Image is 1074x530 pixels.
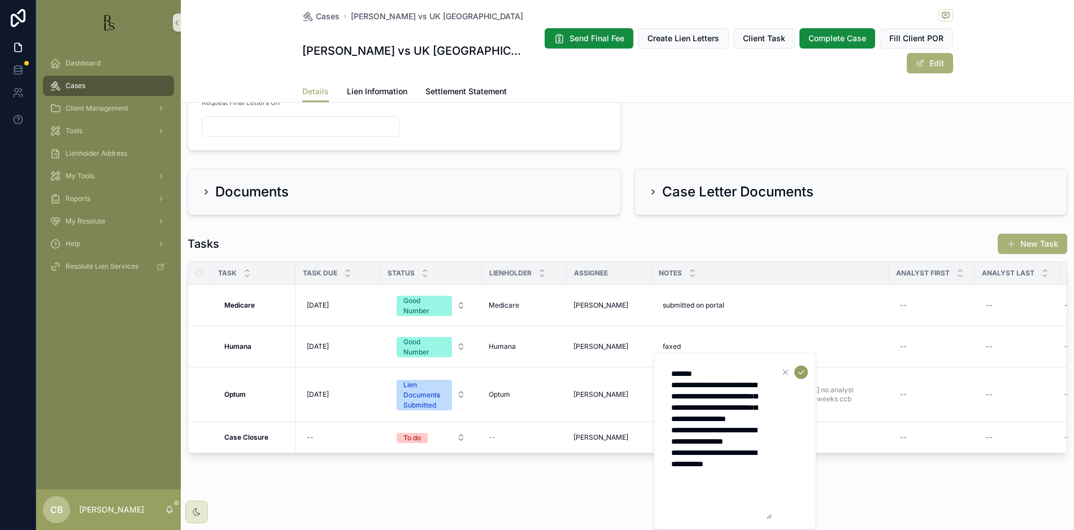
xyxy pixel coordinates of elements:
span: Fill Client POR [889,33,943,44]
a: Tools [43,121,174,141]
a: -- [895,296,968,314]
button: Select Button [388,427,475,448]
a: Select Button [387,427,475,448]
strong: Medicare [224,301,255,309]
a: Case Closure [224,433,289,442]
a: [PERSON_NAME] [573,433,645,442]
span: Reports [66,194,90,203]
a: Cases [302,11,340,22]
strong: Optum [224,390,246,398]
a: Resolute Lien Services [43,256,174,277]
a: [PERSON_NAME] [573,390,645,399]
span: Optum [489,390,510,399]
span: Dashboard [66,59,101,68]
button: Client Task [733,28,795,49]
a: -- [981,386,1053,404]
button: Complete Case [799,28,875,49]
div: -- [307,433,314,442]
h2: Documents [215,183,289,201]
div: scrollable content [36,45,181,291]
a: My Resolute [43,211,174,231]
div: -- [986,301,993,310]
a: Select Button [387,374,475,415]
span: Tools [66,126,82,135]
div: Good Number [403,296,445,316]
span: Details [302,86,329,97]
span: Assignee [574,269,608,278]
div: -- [1064,390,1071,399]
img: App logo [99,14,118,32]
span: Lienholder [489,269,532,278]
button: Select Button [388,331,475,362]
span: Cases [316,11,340,22]
a: -- [895,386,968,404]
span: [PERSON_NAME] vs UK [GEOGRAPHIC_DATA] [351,11,523,22]
span: Notes [659,269,682,278]
a: Settlement Statement [425,81,507,104]
a: Select Button [387,331,475,362]
a: Humana [224,342,289,351]
span: [PERSON_NAME] [573,342,628,351]
a: Medicare [224,301,289,310]
a: Details [302,81,329,103]
span: Create Lien Letters [647,33,719,44]
a: My Tools [43,166,174,186]
span: Analyst Last [982,269,1034,278]
h1: Tasks [188,236,219,252]
a: Help [43,234,174,254]
span: Analyst First [896,269,950,278]
a: -- [302,428,373,446]
a: -- [981,428,1053,446]
div: To do [403,433,421,443]
a: [DATE] [302,296,373,314]
div: -- [986,390,993,399]
div: -- [1064,433,1071,442]
a: faxed [658,338,882,356]
span: Lienholder Address [66,149,127,158]
span: Humana [489,342,516,351]
div: -- [900,342,907,351]
a: [DATE] [302,386,373,404]
div: -- [1064,342,1071,351]
span: [PERSON_NAME] [573,301,628,310]
button: Select Button [388,290,475,321]
span: CB [50,503,63,516]
div: -- [900,301,907,310]
strong: Humana [224,342,251,351]
span: [PERSON_NAME] [573,433,628,442]
span: [DATE] [307,390,329,399]
a: -- [895,338,968,356]
a: Humana [489,342,560,351]
span: [PERSON_NAME] [573,390,628,399]
h2: Case Letter Documents [662,183,814,201]
p: [PERSON_NAME] [79,504,144,515]
span: Lien Information [347,86,407,97]
span: [DATE] [307,342,329,351]
div: -- [986,433,993,442]
div: Good Number [403,337,445,357]
span: Medicare [489,301,519,310]
span: My Tools [66,172,94,181]
button: New Task [998,234,1067,254]
button: Edit [907,53,953,73]
a: Lien Information [347,81,407,104]
button: Create Lien Letters [638,28,729,49]
span: My Resolute [66,217,105,226]
a: -- [981,338,1053,356]
span: Client Management [66,104,128,113]
button: Select Button [388,374,475,415]
strong: Case Closure [224,433,268,441]
a: Optum [489,390,560,399]
div: -- [1064,301,1071,310]
a: submitted on portal [658,296,882,314]
span: faxed [663,342,681,351]
button: Send Final Fee [545,28,633,49]
a: -- [489,433,560,442]
a: -- [981,296,1053,314]
span: Client Task [743,33,785,44]
div: -- [900,390,907,399]
span: Help [66,239,80,248]
span: Send Final Fee [569,33,624,44]
a: Cases [43,76,174,96]
span: Settlement Statement [425,86,507,97]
